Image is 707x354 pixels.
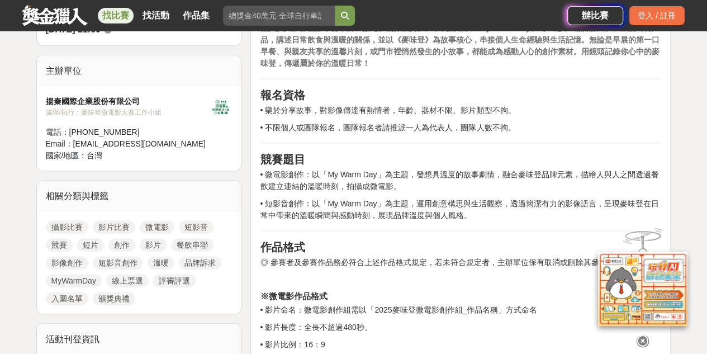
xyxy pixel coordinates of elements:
a: 攝影比賽 [46,220,88,234]
a: 影片比賽 [93,220,135,234]
strong: 作品格式 [260,241,305,253]
span: [DATE] 21:00 [46,25,101,34]
div: 揚秦國際企業股份有限公司 [46,96,210,107]
a: MyWarmDay [46,274,102,287]
a: 辦比賽 [567,6,623,25]
p: • 影片比例：16：9 [260,339,661,351]
strong: 報名資格 [260,89,305,101]
a: 頒獎典禮 [93,292,135,305]
div: Email： [EMAIL_ADDRESS][DOMAIN_NAME] [46,138,210,150]
a: 評審評選 [153,274,196,287]
div: 登入 / 註冊 [629,6,685,25]
a: 短片 [77,238,104,252]
p: • 影片長度：全長不超過480秒。 [260,322,661,333]
p: • 微電影創作：以「My Warm Day」為主題，發想具溫度的故事劇情，融合麥味登品牌元素，描繪人與人之間透過餐飲建立連結的溫暖時刻，拍攝成微電影。 [260,169,661,192]
a: 短影音創作 [93,256,143,270]
p: • 短影音創作：以「My Warm Day」為主題，運用創意構思與生活觀察，透過簡潔有力的影像語言，呈現麥味登在日常中帶來的溫暖瞬間與感動時刻，展現品牌溫度與個人風格。 [260,198,661,221]
strong: ※微電影作品格式 [260,291,327,301]
a: 短影音 [179,220,213,234]
input: 總獎金40萬元 全球自行車設計比賽 [223,6,335,26]
div: 相關分類與標籤 [37,181,241,212]
p: • 樂於分享故事，對影像傳達有熱情者，年齡、器材不限、影片類型不拘。 [260,105,661,116]
div: 主辦單位 [37,55,241,87]
a: 競賽 [46,238,73,252]
strong: 餐飲串起了人與人之間的連結，連結構築起關係，關係醞釀出溫暖。成立39年的連鎖餐飲品牌《麥味登》，為鼓勵年輕人投入影像創作，特舉辦「微電影創作競賽」。本次活動以「My Warm Day」為主題，邀... [260,12,660,68]
a: 影像創作 [46,256,88,270]
img: d2146d9a-e6f6-4337-9592-8cefde37ba6b.png [598,252,687,326]
span: 國家/地區： [46,151,87,160]
a: 影片 [140,238,167,252]
a: 創作 [108,238,135,252]
a: 找比賽 [98,8,134,23]
div: 電話： [PHONE_NUMBER] [46,126,210,138]
a: 品牌訴求 [179,256,221,270]
a: 微電影 [140,220,174,234]
a: 溫暖 [148,256,174,270]
p: ◎ 參賽者及參賽作品務必符合上述作品格式規定，若未符合規定者，主辦單位保有取消或刪除其參賽資格之權力。 [260,257,661,268]
a: 找活動 [138,8,174,23]
p: • 不限個人或團隊報名，團隊報名者請推派一人為代表人，團隊人數不拘。 [260,122,661,134]
a: 入圍名單 [46,292,88,305]
div: 協辦/執行： 麥味登微電影大賽工作小組 [46,107,210,117]
a: 線上票選 [106,274,149,287]
span: 台灣 [87,151,102,160]
p: • 影片命名：微電影創作組需以「2025麥味登微電影創作組_作品名稱」方式命名 [260,304,661,316]
a: 餐飲串聯 [171,238,213,252]
strong: 競賽題目 [260,153,305,166]
a: 作品集 [178,8,214,23]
